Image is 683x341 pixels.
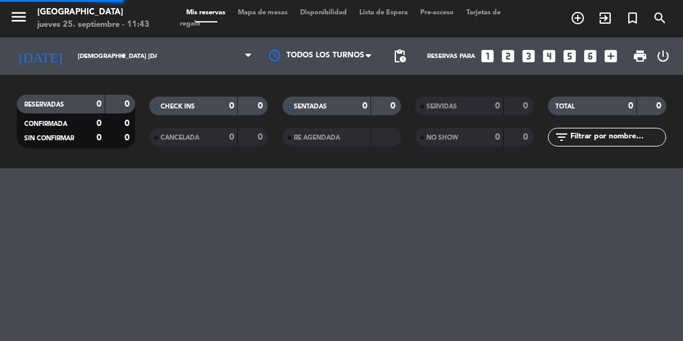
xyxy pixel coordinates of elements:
strong: 0 [229,133,234,142]
i: filter_list [554,130,569,145]
strong: 0 [362,102,367,110]
button: menu [9,7,28,31]
span: Lista de Espera [353,9,414,16]
span: print [633,49,648,64]
input: Filtrar por nombre... [569,130,666,144]
strong: 0 [495,133,500,142]
i: power_settings_new [656,49,671,64]
strong: 0 [523,133,530,142]
i: looks_two [500,48,516,64]
span: SERVIDAS [426,103,457,110]
span: SIN CONFIRMAR [24,135,74,142]
span: TOTAL [555,103,575,110]
div: jueves 25. septiembre - 11:43 [37,19,149,31]
i: add_circle_outline [570,11,585,26]
strong: 0 [495,102,500,110]
i: looks_3 [520,48,537,64]
strong: 0 [656,102,664,110]
strong: 0 [97,119,101,128]
strong: 0 [229,102,234,110]
i: looks_one [479,48,496,64]
span: NO SHOW [426,135,458,141]
span: SENTADAS [294,103,327,110]
i: menu [9,7,28,26]
span: Mapa de mesas [232,9,294,16]
span: RE AGENDADA [294,135,340,141]
div: LOG OUT [652,37,674,75]
i: arrow_drop_down [116,49,131,64]
strong: 0 [258,133,265,142]
span: Disponibilidad [294,9,353,16]
span: RESERVADAS [24,102,64,108]
i: looks_4 [541,48,557,64]
strong: 0 [97,100,101,108]
span: Reservas para [427,53,475,60]
i: [DATE] [9,43,72,69]
span: Mis reservas [180,9,232,16]
strong: 0 [97,133,101,142]
strong: 0 [258,102,265,110]
span: CHECK INS [161,103,195,110]
span: CONFIRMADA [24,121,67,127]
strong: 0 [125,119,132,128]
i: turned_in_not [625,11,640,26]
i: search [652,11,667,26]
i: looks_5 [562,48,578,64]
i: add_box [603,48,619,64]
span: CANCELADA [161,135,199,141]
strong: 0 [628,102,633,110]
div: [GEOGRAPHIC_DATA] [37,6,149,19]
strong: 0 [523,102,530,110]
strong: 0 [390,102,398,110]
strong: 0 [125,100,132,108]
strong: 0 [125,133,132,142]
span: Pre-acceso [414,9,460,16]
i: exit_to_app [598,11,613,26]
i: looks_6 [582,48,598,64]
span: pending_actions [392,49,407,64]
